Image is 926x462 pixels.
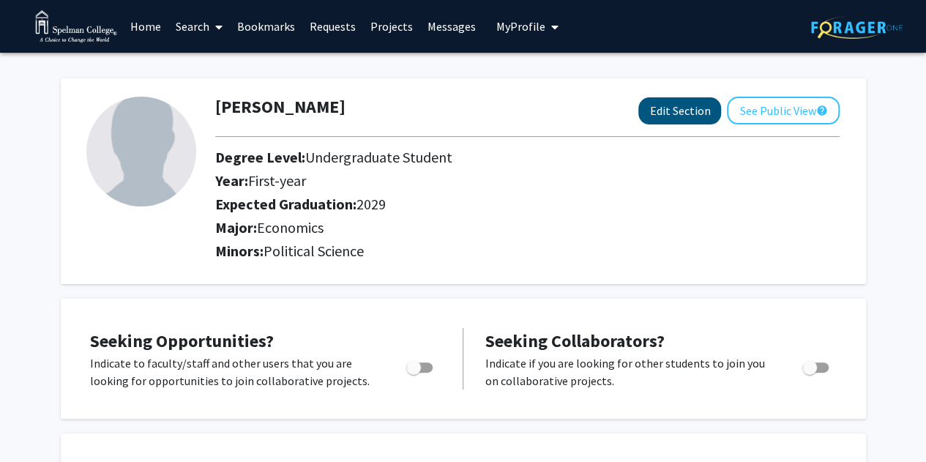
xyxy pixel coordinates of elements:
button: See Public View [727,97,840,124]
h2: Major: [215,219,840,236]
div: Toggle [796,354,837,376]
span: My Profile [496,19,545,34]
div: Toggle [400,354,441,376]
iframe: Chat [11,396,62,451]
span: Seeking Opportunities? [90,329,274,352]
h2: Year: [215,172,758,190]
a: Projects [363,1,420,52]
span: Seeking Collaborators? [485,329,665,352]
p: Indicate to faculty/staff and other users that you are looking for opportunities to join collabor... [90,354,378,390]
a: Messages [420,1,483,52]
img: ForagerOne Logo [811,16,903,39]
a: Requests [302,1,363,52]
span: 2029 [356,195,386,213]
h2: Expected Graduation: [215,195,758,213]
a: Search [168,1,230,52]
span: Undergraduate Student [305,148,452,166]
h2: Minors: [215,242,840,260]
h1: [PERSON_NAME] [215,97,346,118]
h2: Degree Level: [215,149,758,166]
img: Profile Picture [86,97,196,206]
span: Political Science [264,242,364,260]
p: Indicate if you are looking for other students to join you on collaborative projects. [485,354,774,390]
a: Home [123,1,168,52]
button: Edit Section [638,97,721,124]
span: Economics [257,218,324,236]
mat-icon: help [815,102,827,119]
img: Spelman College Logo [35,10,118,43]
a: Bookmarks [230,1,302,52]
span: First-year [248,171,306,190]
